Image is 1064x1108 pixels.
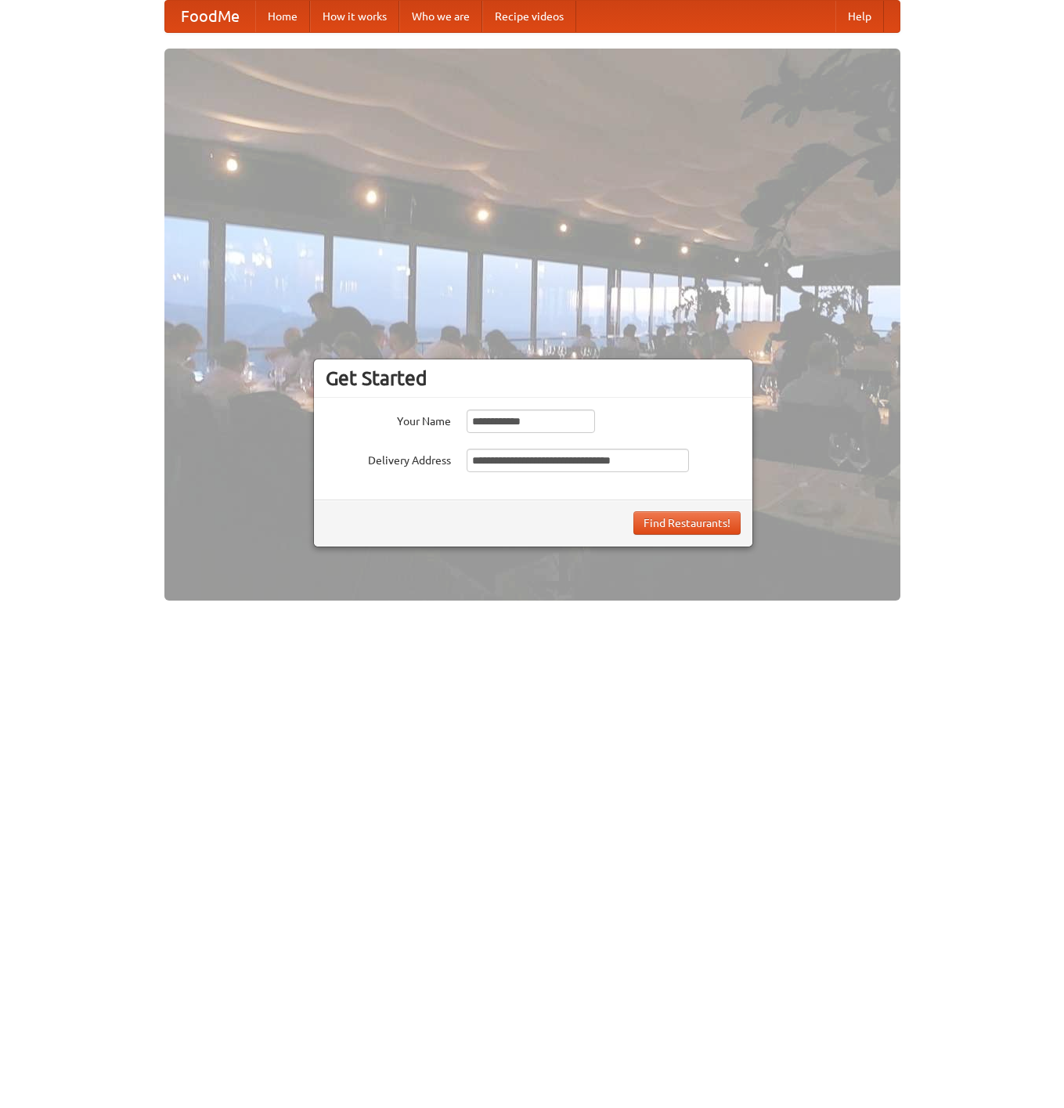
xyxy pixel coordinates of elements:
h3: Get Started [326,366,741,390]
a: Home [255,1,310,32]
a: Recipe videos [482,1,576,32]
a: Who we are [399,1,482,32]
a: FoodMe [165,1,255,32]
label: Delivery Address [326,449,451,468]
button: Find Restaurants! [633,511,741,535]
label: Your Name [326,410,451,429]
a: How it works [310,1,399,32]
a: Help [835,1,884,32]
